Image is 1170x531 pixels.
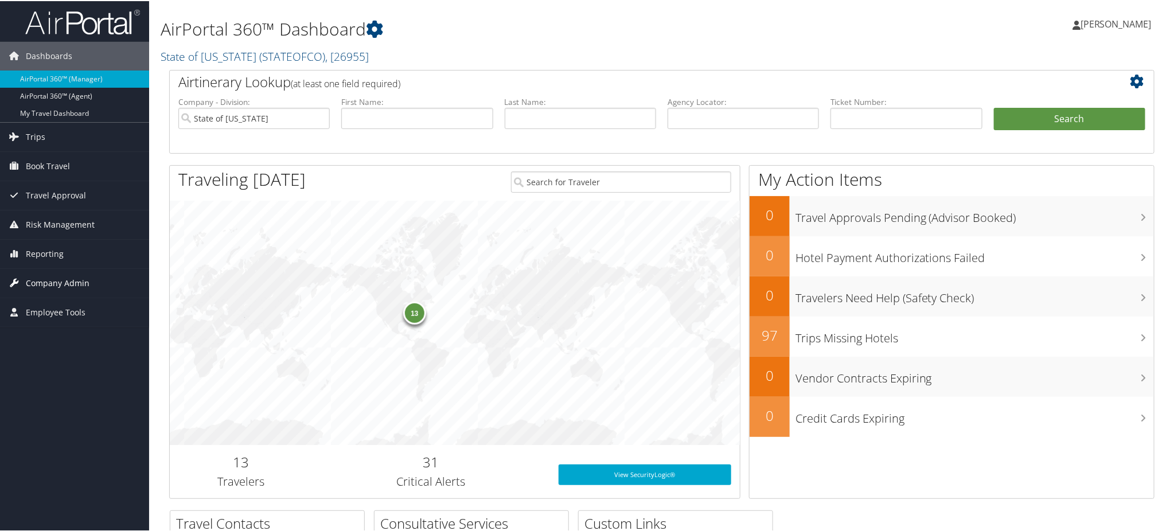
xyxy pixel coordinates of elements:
[750,275,1154,315] a: 0Travelers Need Help (Safety Check)
[750,325,790,344] h2: 97
[750,405,790,424] h2: 0
[26,180,86,209] span: Travel Approval
[26,297,85,326] span: Employee Tools
[321,473,541,489] h3: Critical Alerts
[750,166,1154,190] h1: My Action Items
[26,268,89,296] span: Company Admin
[26,151,70,179] span: Book Travel
[26,209,95,238] span: Risk Management
[178,166,306,190] h1: Traveling [DATE]
[750,235,1154,275] a: 0Hotel Payment Authorizations Failed
[994,107,1145,130] button: Search
[830,95,982,107] label: Ticket Number:
[795,243,1154,265] h3: Hotel Payment Authorizations Failed
[668,95,819,107] label: Agency Locator:
[291,76,400,89] span: (at least one field required)
[341,95,493,107] label: First Name:
[321,451,541,471] h2: 31
[750,244,790,264] h2: 0
[325,48,369,63] span: , [ 26955 ]
[26,239,64,267] span: Reporting
[511,170,731,192] input: Search for Traveler
[178,95,330,107] label: Company - Division:
[259,48,325,63] span: ( STATEOFCO )
[750,204,790,224] h2: 0
[1081,17,1152,29] span: [PERSON_NAME]
[750,356,1154,396] a: 0Vendor Contracts Expiring
[403,300,426,323] div: 13
[750,284,790,304] h2: 0
[795,364,1154,385] h3: Vendor Contracts Expiring
[559,463,731,484] a: View SecurityLogic®
[750,315,1154,356] a: 97Trips Missing Hotels
[26,41,72,69] span: Dashboards
[161,16,829,40] h1: AirPortal 360™ Dashboard
[178,473,303,489] h3: Travelers
[161,48,369,63] a: State of [US_STATE]
[795,404,1154,425] h3: Credit Cards Expiring
[178,451,303,471] h2: 13
[795,323,1154,345] h3: Trips Missing Hotels
[750,195,1154,235] a: 0Travel Approvals Pending (Advisor Booked)
[25,7,140,34] img: airportal-logo.png
[26,122,45,150] span: Trips
[795,283,1154,305] h3: Travelers Need Help (Safety Check)
[1072,6,1163,40] a: [PERSON_NAME]
[750,365,790,384] h2: 0
[795,203,1154,225] h3: Travel Approvals Pending (Advisor Booked)
[178,71,1063,91] h2: Airtinerary Lookup
[505,95,656,107] label: Last Name:
[750,396,1154,436] a: 0Credit Cards Expiring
